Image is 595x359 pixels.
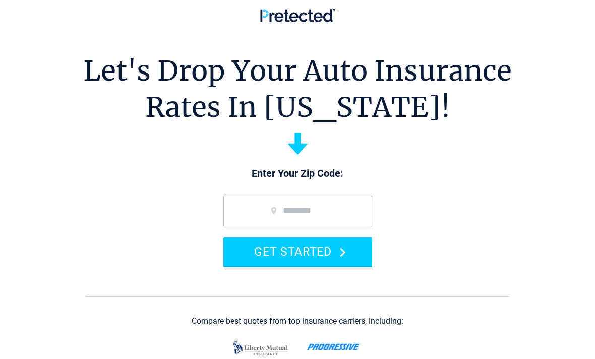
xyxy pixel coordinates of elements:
[223,196,372,226] input: zip code
[83,53,512,125] h1: Let's Drop Your Auto Insurance Rates In [US_STATE]!
[223,237,372,266] button: GET STARTED
[307,343,361,350] img: progressive
[192,317,403,326] div: Compare best quotes from top insurance carriers, including:
[213,167,382,181] p: Enter Your Zip Code:
[260,9,335,22] img: Pretected Logo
